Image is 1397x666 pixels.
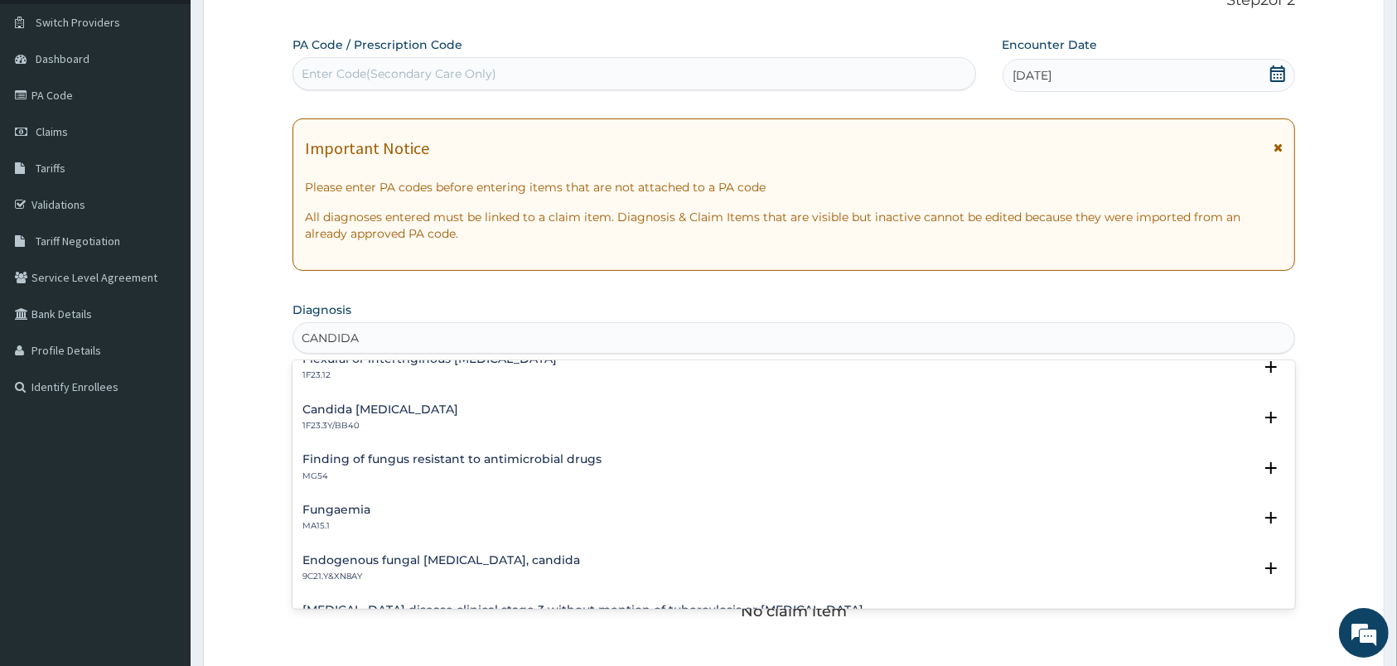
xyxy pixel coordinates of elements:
[86,93,278,114] div: Chat with us now
[302,420,458,432] p: 1F23.3Y/BB40
[1261,408,1281,427] i: open select status
[302,65,496,82] div: Enter Code(Secondary Care Only)
[305,139,429,157] h1: Important Notice
[1013,67,1052,84] span: [DATE]
[302,403,458,416] h4: Candida [MEDICAL_DATA]
[36,15,120,30] span: Switch Providers
[31,83,67,124] img: d_794563401_company_1708531726252_794563401
[302,504,370,516] h4: Fungaemia
[305,209,1283,242] p: All diagnoses entered must be linked to a claim item. Diagnosis & Claim Items that are visible bu...
[302,554,580,567] h4: Endogenous fungal [MEDICAL_DATA], candida
[36,161,65,176] span: Tariffs
[302,453,602,466] h4: Finding of fungus resistant to antimicrobial drugs
[96,209,229,376] span: We're online!
[292,36,462,53] label: PA Code / Prescription Code
[302,471,602,482] p: MG54
[1261,609,1281,629] i: open select status
[1003,36,1098,53] label: Encounter Date
[1261,508,1281,528] i: open select status
[1261,458,1281,478] i: open select status
[36,51,89,66] span: Dashboard
[302,571,580,582] p: 9C21.Y&XN8AY
[302,520,370,532] p: MA15.1
[305,179,1283,195] p: Please enter PA codes before entering items that are not attached to a PA code
[8,452,316,510] textarea: Type your message and hit 'Enter'
[36,234,120,249] span: Tariff Negotiation
[36,124,68,139] span: Claims
[1261,558,1281,578] i: open select status
[1261,357,1281,377] i: open select status
[302,369,557,381] p: 1F23.12
[741,603,847,620] p: No claim item
[292,302,351,318] label: Diagnosis
[272,8,312,48] div: Minimize live chat window
[302,604,863,616] h4: [MEDICAL_DATA] disease clinical stage 3 without mention of tuberculosis or [MEDICAL_DATA]
[302,353,557,365] h4: Flexural or intertriginous [MEDICAL_DATA]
